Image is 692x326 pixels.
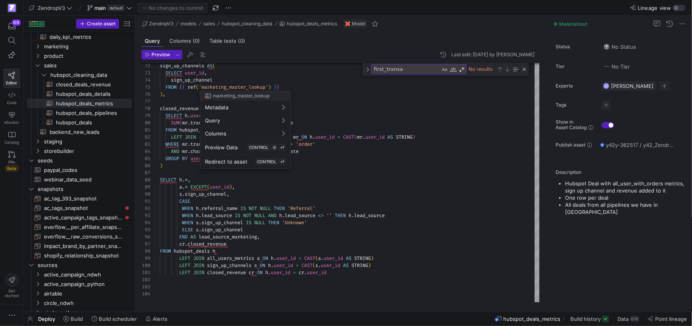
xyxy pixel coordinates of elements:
span: Redirect to asset [205,158,247,165]
span: CONTROL [249,145,268,150]
span: ⇧ [272,145,276,150]
span: CONTROL [257,159,276,164]
span: ⏎ [280,159,284,164]
span: Query [205,117,220,124]
span: ⏎ [280,145,284,150]
span: Metadata [205,104,228,111]
span: marketing_master_lookup [213,93,270,99]
span: Preview Data [205,144,238,151]
span: Columns [205,130,226,137]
